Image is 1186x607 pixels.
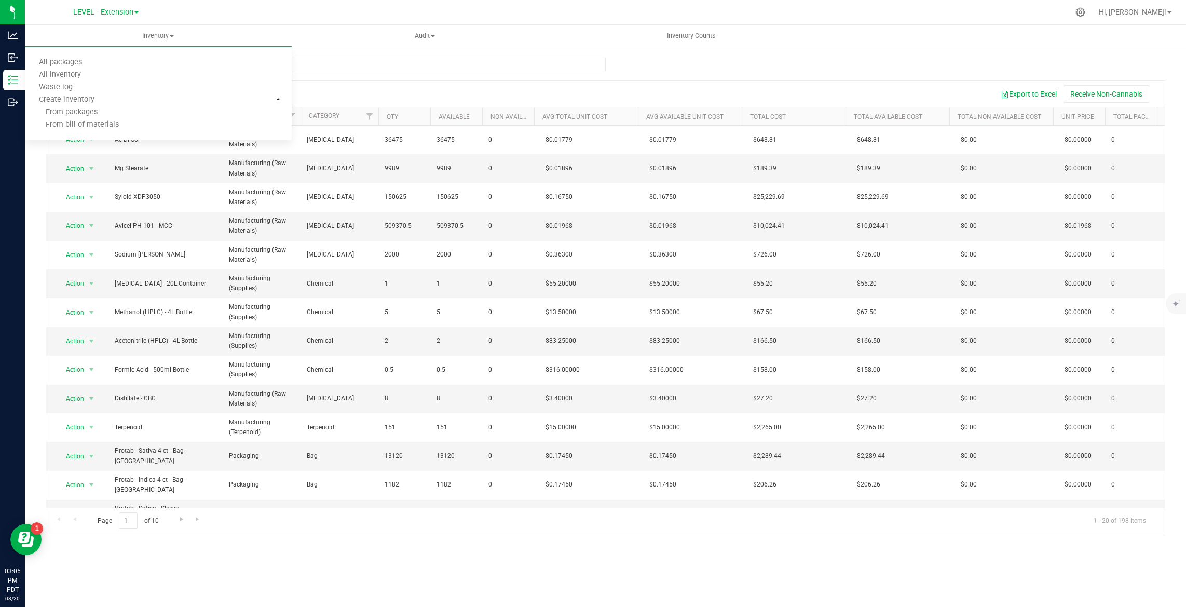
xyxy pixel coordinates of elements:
span: 0 [488,480,528,490]
span: $0.16750 [644,190,681,205]
span: $726.00 [748,247,782,262]
span: Waste log [25,83,87,92]
span: 0 [488,394,528,403]
span: select [85,334,98,348]
span: Avicel PH 101 - MCC [115,221,216,231]
a: Avg Total Unit Cost [542,113,607,120]
span: Manufacturing (Supplies) [229,331,294,351]
span: 0.5 [385,365,424,375]
span: $15.00000 [540,420,581,435]
span: 0 [1111,336,1151,346]
span: 36475 [437,135,476,145]
p: 08/20 [5,595,20,602]
span: $0.01968 [644,219,681,234]
span: 0 [488,451,528,461]
span: select [85,248,98,262]
span: $0.00000 [1059,391,1097,406]
input: Search Item Name, Retail Display Name, SKU, Part Number... [46,57,606,72]
span: Inventory [25,31,292,41]
span: $4,238.88 [852,506,890,521]
span: $25,229.69 [852,190,894,205]
span: $0.00000 [1059,420,1097,435]
span: $0.16750 [540,190,578,205]
span: $0.00000 [1059,506,1097,521]
span: $0.00000 [1059,247,1097,262]
button: Receive Non-Cannabis [1064,85,1149,103]
span: $0.00 [956,276,982,291]
span: $0.01779 [644,132,681,147]
span: Action [57,362,85,377]
iframe: Resource center [10,524,42,555]
a: Inventory All packages All inventory Waste log Create inventory From packages From bill of materials [25,25,292,47]
span: Action [57,420,85,435]
span: 0 [488,336,528,346]
span: From packages [25,108,98,117]
span: $316.00000 [540,362,585,377]
span: $0.00 [956,333,982,348]
input: 1 [119,512,138,529]
span: Hi, [PERSON_NAME]! [1099,8,1166,16]
span: $0.21718 [644,506,681,521]
span: 0 [1111,192,1151,202]
span: $0.36300 [540,247,578,262]
span: Manufacturing (Supplies) [229,274,294,293]
span: 0 [1111,279,1151,289]
span: 0 [1111,451,1151,461]
span: $0.17450 [540,477,578,492]
span: Manufacturing (Raw Materials) [229,187,294,207]
span: Methanol (HPLC) - 4L Bottle [115,307,216,317]
span: 0 [1111,221,1151,231]
span: $0.00000 [1059,449,1097,464]
span: $4,238.88 [748,506,786,521]
span: 0 [1111,250,1151,260]
span: 9989 [437,164,476,173]
span: [MEDICAL_DATA] - 20L Container [115,279,216,289]
span: 0 [488,250,528,260]
span: Packaging [229,451,294,461]
span: $0.00000 [1059,276,1097,291]
span: $25,229.69 [748,190,790,205]
span: 2 [437,336,476,346]
span: $648.81 [852,132,885,147]
span: Manufacturing (Supplies) [229,302,294,322]
a: Filter [283,107,301,125]
span: 0 [1111,164,1151,173]
span: Manufacturing (Raw Materials) [229,158,294,178]
span: 0 [488,423,528,433]
span: 0 [1111,423,1151,433]
span: Manufacturing (Raw Materials) [229,216,294,236]
span: Protab - Indica 4-ct - Bag - [GEOGRAPHIC_DATA] [115,475,216,495]
span: select [85,219,98,233]
span: All inventory [25,71,95,79]
span: $13.50000 [644,305,685,320]
span: $0.00000 [1059,161,1097,176]
span: $0.21718 [540,506,578,521]
span: Sodium [PERSON_NAME] [115,250,216,260]
span: Packaging [229,480,294,490]
span: $648.81 [748,132,782,147]
span: 0 [1111,365,1151,375]
span: $0.00000 [1059,190,1097,205]
a: Total Cost [750,113,786,120]
a: Total Available Cost [854,113,922,120]
span: 1 - 20 of 198 items [1085,512,1154,528]
a: Avg Available Unit Cost [646,113,724,120]
span: 0 [1111,135,1151,145]
span: $55.20000 [644,276,685,291]
span: Chemical [307,279,372,289]
a: Total Non-Available Cost [958,113,1041,120]
inline-svg: Outbound [8,97,18,107]
span: select [85,190,98,205]
span: Create inventory [25,96,108,104]
inline-svg: Analytics [8,30,18,41]
span: $0.01968 [1059,219,1097,234]
span: 0 [488,279,528,289]
span: $13.50000 [540,305,581,320]
span: select [85,478,98,492]
span: Chemical [307,336,372,346]
span: All packages [25,58,96,67]
span: $0.17450 [644,477,681,492]
span: $726.00 [852,247,885,262]
span: $67.50 [852,305,882,320]
span: Chemical [307,307,372,317]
